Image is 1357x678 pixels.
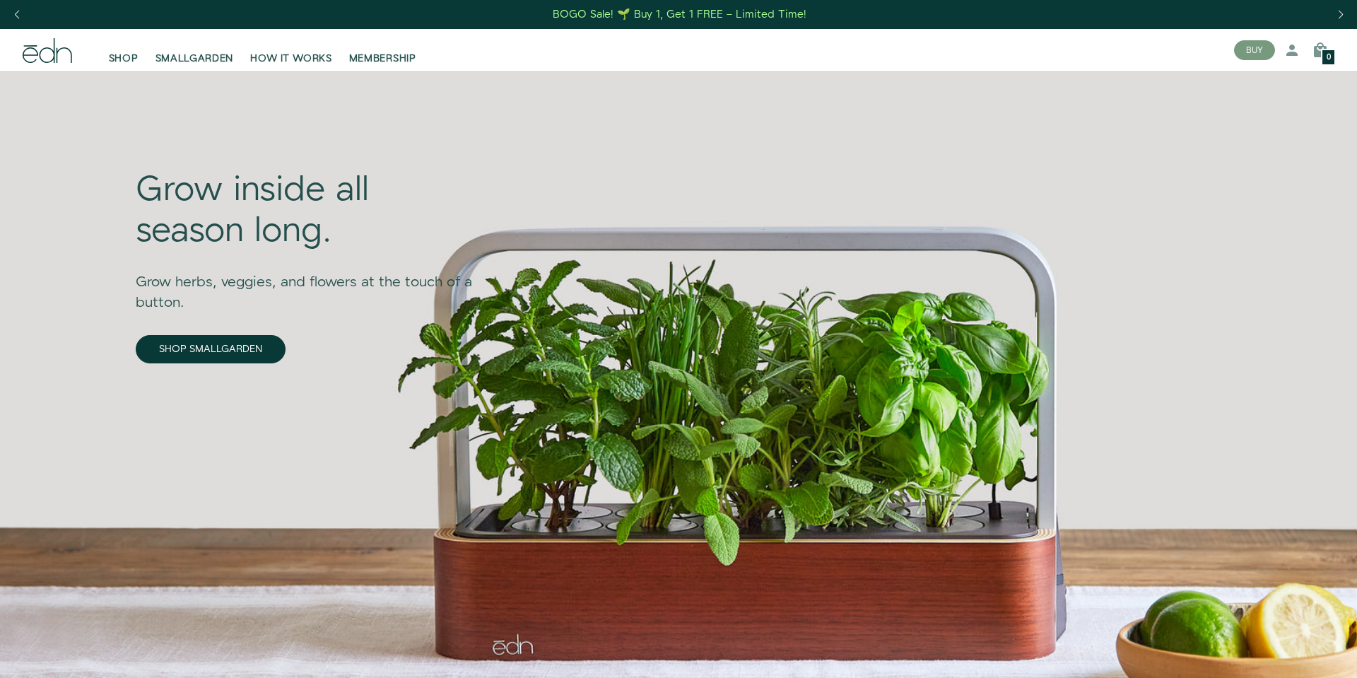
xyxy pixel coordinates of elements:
[1327,54,1331,62] span: 0
[552,4,809,25] a: BOGO Sale! 🌱 Buy 1, Get 1 FREE – Limited Time!
[100,35,147,66] a: SHOP
[147,35,242,66] a: SMALLGARDEN
[1234,40,1275,60] button: BUY
[349,52,416,66] span: MEMBERSHIP
[136,335,286,363] a: SHOP SMALLGARDEN
[250,52,331,66] span: HOW IT WORKS
[109,52,139,66] span: SHOP
[553,7,806,22] div: BOGO Sale! 🌱 Buy 1, Get 1 FREE – Limited Time!
[242,35,340,66] a: HOW IT WORKS
[136,252,478,313] div: Grow herbs, veggies, and flowers at the touch of a button.
[136,170,478,252] div: Grow inside all season long.
[155,52,234,66] span: SMALLGARDEN
[341,35,425,66] a: MEMBERSHIP
[1252,636,1343,671] iframe: Opens a widget where you can find more information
